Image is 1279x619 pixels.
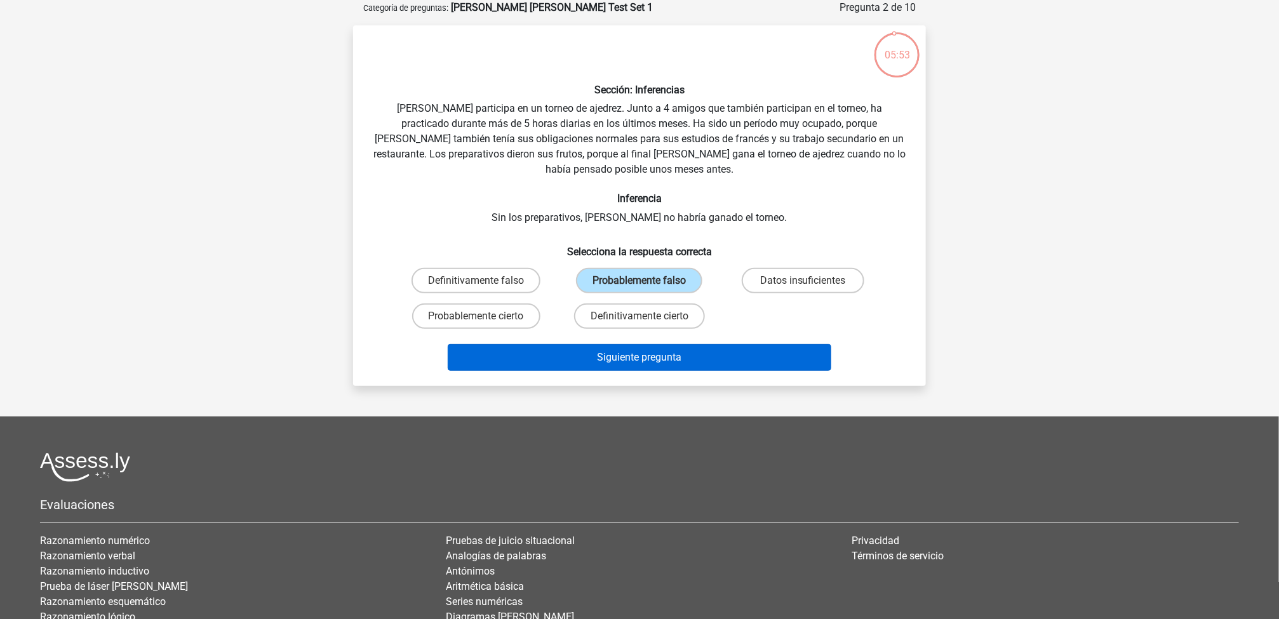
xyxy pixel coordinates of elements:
[446,596,523,608] a: Series numéricas
[446,550,546,562] a: Analogías de palabras
[852,535,900,547] a: Privacidad
[446,580,524,592] a: Aritmética básica
[40,580,188,592] a: Prueba de láser [PERSON_NAME]
[492,211,787,223] font: Sin los preparativos, [PERSON_NAME] no habría ganado el torneo.
[40,497,1239,512] h5: Evaluaciones
[363,3,448,13] small: Categoría de preguntas:
[373,102,906,175] font: [PERSON_NAME] participa en un torneo de ajedrez. Junto a 4 amigos que también participan en el to...
[40,550,135,562] a: Razonamiento verbal
[412,303,540,329] label: Probablemente cierto
[40,452,130,482] img: Logotipo de Assessly
[40,596,166,608] a: Razonamiento esquemático
[448,344,832,371] button: Siguiente pregunta
[574,303,705,329] label: Definitivamente cierto
[852,550,944,562] a: Términos de servicio
[873,31,921,63] div: 05:53
[576,268,702,293] label: Probablemente falso
[412,268,540,293] label: Definitivamente falso
[373,84,906,96] h6: Sección: Inferencias
[40,565,149,577] a: Razonamiento inductivo
[742,268,864,293] label: Datos insuficientes
[373,236,906,258] h6: Selecciona la respuesta correcta
[446,565,495,577] a: Antónimos
[373,192,906,204] h6: Inferencia
[446,535,575,547] a: Pruebas de juicio situacional
[40,535,150,547] a: Razonamiento numérico
[451,1,653,13] strong: [PERSON_NAME] [PERSON_NAME] Test Set 1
